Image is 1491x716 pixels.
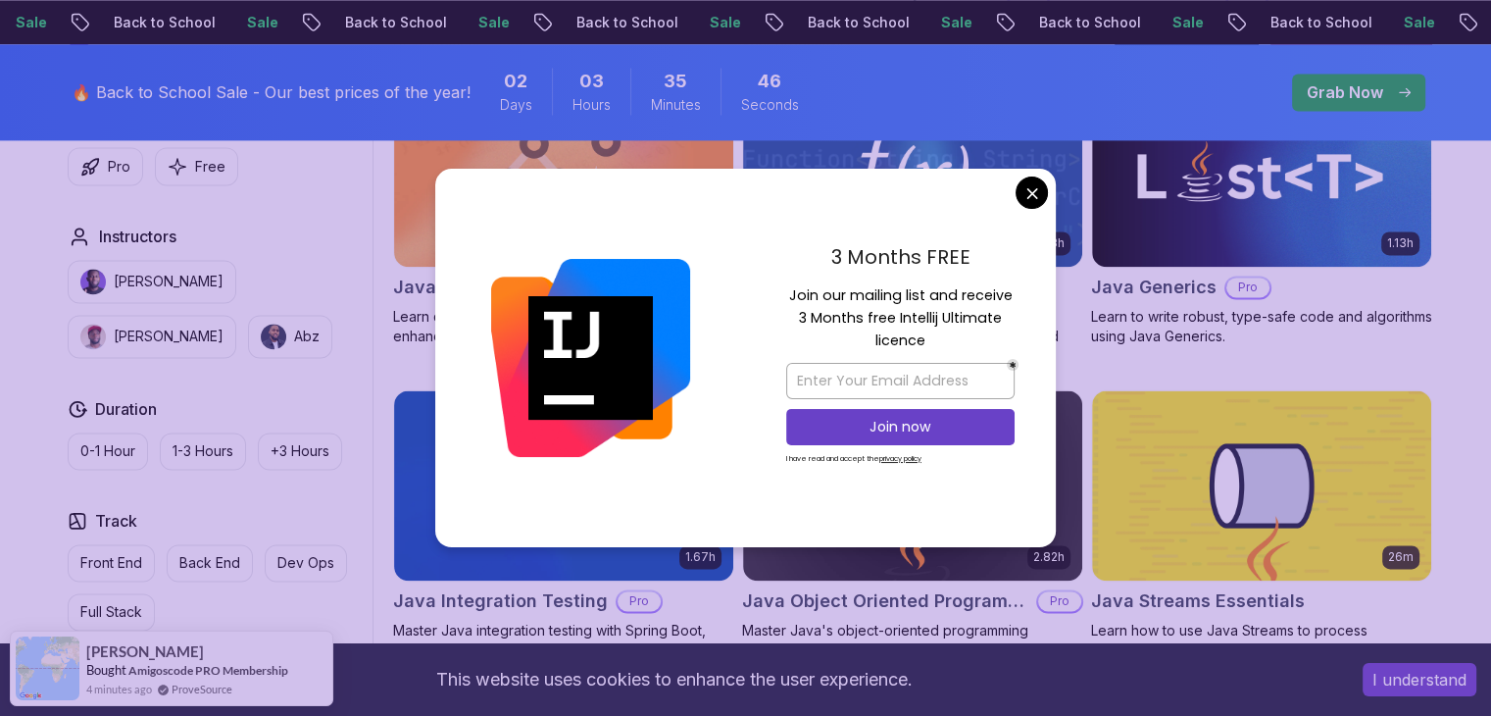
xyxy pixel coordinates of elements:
p: Back to School [1014,13,1147,32]
span: 35 Minutes [664,68,687,95]
a: Java Streams Essentials card26mJava Streams EssentialsLearn how to use Java Streams to process co... [1091,389,1432,660]
span: 46 Seconds [758,68,781,95]
h2: Java Streams Essentials [1091,588,1305,615]
button: Dev Ops [265,544,347,582]
span: Bought [86,662,126,678]
button: 0-1 Hour [68,433,148,470]
a: Java Data Structures card1.72hJava Data StructuresProLearn data structures in [GEOGRAPHIC_DATA] t... [393,76,734,346]
button: instructor img[PERSON_NAME] [68,315,236,358]
p: Back to School [320,13,453,32]
p: Back to School [551,13,684,32]
span: 3 Hours [579,68,604,95]
h2: Java Object Oriented Programming [742,588,1028,615]
h2: Java Data Structures [393,274,578,301]
h2: Instructors [99,225,176,248]
img: Java Generics card [1092,77,1431,267]
img: Java Streams Essentials card [1092,390,1431,581]
img: Java Data Structures card [394,77,733,267]
p: Pro [618,591,661,611]
p: 2.82h [1033,549,1065,565]
button: Free [155,147,238,185]
button: Full Stack [68,593,155,631]
a: Java Generics card1.13hJava GenericsProLearn to write robust, type-safe code and algorithms using... [1091,76,1432,346]
p: Grab Now [1307,80,1383,104]
p: Free [195,157,225,177]
button: instructor imgAbz [248,315,332,358]
h2: Java Integration Testing [393,588,608,615]
a: Java Integration Testing card1.67hNEWJava Integration TestingProMaster Java integration testing w... [393,389,734,680]
p: Back to School [88,13,222,32]
p: Front End [80,553,142,573]
p: 1.67h [685,549,716,565]
p: Sale [684,13,747,32]
p: Sale [222,13,284,32]
button: Back End [167,544,253,582]
button: Pro [68,147,143,185]
button: +3 Hours [258,433,342,470]
h2: Track [95,509,137,533]
img: instructor img [261,324,286,349]
p: Master Java integration testing with Spring Boot, Testcontainers, and WebTestClient for robust ap... [393,621,734,680]
p: 🔥 Back to School Sale - Our best prices of the year! [72,80,471,104]
p: 1-3 Hours [173,441,233,461]
p: [PERSON_NAME] [114,327,224,346]
span: Days [500,95,532,115]
p: Sale [1147,13,1210,32]
p: Learn to write robust, type-safe code and algorithms using Java Generics. [1091,307,1432,346]
p: Sale [453,13,516,32]
p: Pro [1038,591,1081,611]
p: Pro [1226,278,1269,297]
a: ProveSource [172,681,232,697]
p: Pro [108,157,130,177]
button: 1-3 Hours [160,433,246,470]
span: [PERSON_NAME] [86,643,204,660]
span: 2 Days [504,68,527,95]
img: Java Integration Testing card [394,390,733,581]
span: Seconds [741,95,799,115]
h2: Java Generics [1091,274,1217,301]
p: Back to School [782,13,916,32]
p: Learn data structures in [GEOGRAPHIC_DATA] to enhance your coding skills! [393,307,734,346]
div: This website uses cookies to enhance the user experience. [15,658,1333,701]
p: [PERSON_NAME] [114,272,224,291]
p: Abz [294,327,320,346]
button: Accept cookies [1363,663,1476,696]
img: instructor img [80,269,106,294]
p: +3 Hours [271,441,329,461]
p: Dev Ops [277,553,334,573]
button: Front End [68,544,155,582]
button: instructor img[PERSON_NAME] [68,260,236,303]
span: 4 minutes ago [86,681,152,697]
h2: Duration [95,397,157,421]
p: Master Java's object-oriented programming principles and enhance your software development skills. [742,621,1083,680]
p: 0-1 Hour [80,441,135,461]
p: Full Stack [80,602,142,622]
img: provesource social proof notification image [16,637,79,700]
p: Sale [916,13,978,32]
a: Amigoscode PRO Membership [128,663,288,678]
p: Back End [179,553,240,573]
p: 1.13h [1387,235,1414,251]
img: instructor img [80,324,106,349]
p: Back to School [1245,13,1378,32]
p: 26m [1388,549,1414,565]
span: Hours [572,95,611,115]
p: Sale [1378,13,1441,32]
span: Minutes [651,95,701,115]
p: Learn how to use Java Streams to process collections of data. [1091,621,1432,660]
